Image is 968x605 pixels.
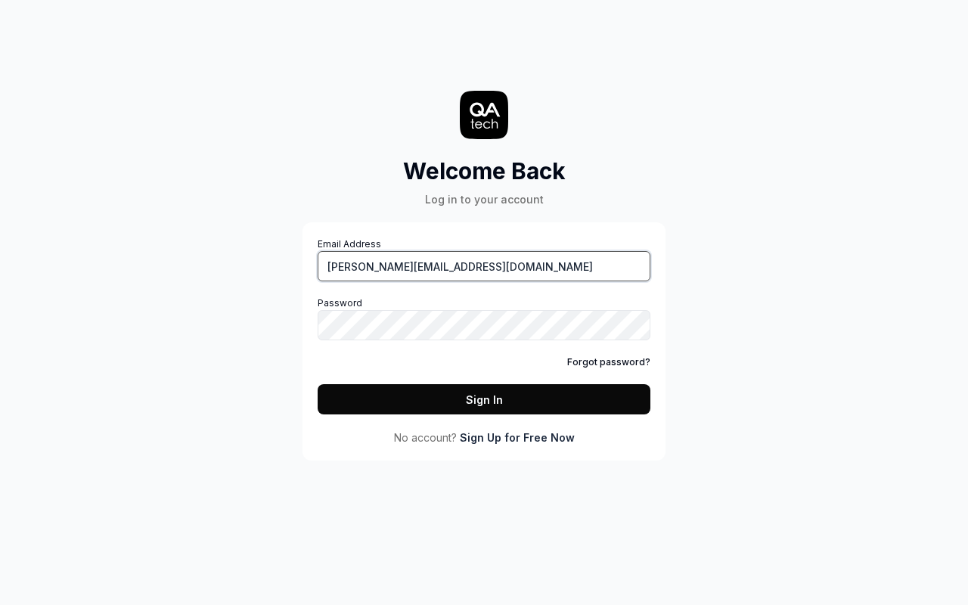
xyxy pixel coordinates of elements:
[318,310,650,340] input: Password
[460,430,575,445] a: Sign Up for Free Now
[403,154,566,188] h2: Welcome Back
[394,430,457,445] span: No account?
[567,355,650,369] a: Forgot password?
[318,296,650,340] label: Password
[318,237,650,281] label: Email Address
[318,251,650,281] input: Email Address
[403,191,566,207] div: Log in to your account
[318,384,650,414] button: Sign In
